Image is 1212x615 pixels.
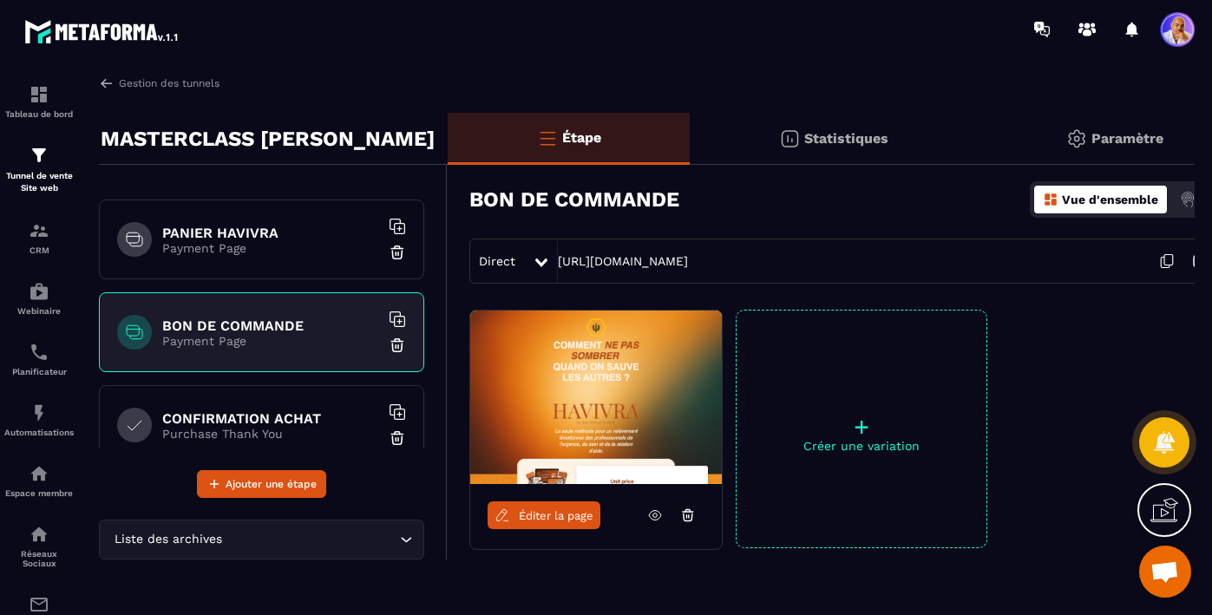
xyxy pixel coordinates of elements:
img: formation [29,220,49,241]
img: formation [29,145,49,166]
img: scheduler [29,342,49,363]
p: Payment Page [162,241,379,255]
img: trash [389,337,406,354]
img: social-network [29,524,49,545]
p: Payment Page [162,334,379,348]
span: Liste des archives [110,530,226,549]
button: Ajouter une étape [197,470,326,498]
a: Éditer la page [488,501,600,529]
input: Search for option [226,530,396,549]
p: Créer une variation [737,439,986,453]
p: Vue d'ensemble [1062,193,1158,206]
div: Ouvrir le chat [1139,546,1191,598]
img: email [29,594,49,615]
p: Tunnel de vente Site web [4,170,74,194]
a: Gestion des tunnels [99,75,219,91]
a: automationsautomationsEspace membre [4,450,74,511]
p: Automatisations [4,428,74,437]
img: setting-gr.5f69749f.svg [1066,128,1087,149]
img: logo [24,16,180,47]
h6: PANIER HAVIVRA [162,225,379,241]
p: MASTERCLASS [PERSON_NAME] [101,121,435,156]
p: Réseaux Sociaux [4,549,74,568]
img: formation [29,84,49,105]
div: Search for option [99,520,424,559]
span: Éditer la page [519,509,593,522]
img: image [470,311,722,484]
h6: CONFIRMATION ACHAT [162,410,379,427]
img: automations [29,281,49,302]
p: Espace membre [4,488,74,498]
p: Tableau de bord [4,109,74,119]
h6: BON DE COMMANDE [162,317,379,334]
img: stats.20deebd0.svg [779,128,800,149]
img: dashboard-orange.40269519.svg [1043,192,1058,207]
p: CRM [4,245,74,255]
img: actions.d6e523a2.png [1180,192,1196,207]
a: formationformationCRM [4,207,74,268]
a: formationformationTableau de bord [4,71,74,132]
img: trash [389,244,406,261]
img: arrow [99,75,115,91]
p: Paramètre [1091,130,1163,147]
img: automations [29,463,49,484]
p: Planificateur [4,367,74,376]
p: Purchase Thank You [162,427,379,441]
p: Webinaire [4,306,74,316]
a: formationformationTunnel de vente Site web [4,132,74,207]
img: bars-o.4a397970.svg [537,128,558,148]
span: Ajouter une étape [226,475,317,493]
a: automationsautomationsWebinaire [4,268,74,329]
img: automations [29,402,49,423]
a: social-networksocial-networkRéseaux Sociaux [4,511,74,581]
a: schedulerschedulerPlanificateur [4,329,74,389]
img: trash [389,429,406,447]
a: [URL][DOMAIN_NAME] [558,254,688,268]
p: Statistiques [804,130,888,147]
a: automationsautomationsAutomatisations [4,389,74,450]
p: Étape [562,129,601,146]
p: + [737,415,986,439]
span: Direct [479,254,515,268]
h3: BON DE COMMANDE [469,187,679,212]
